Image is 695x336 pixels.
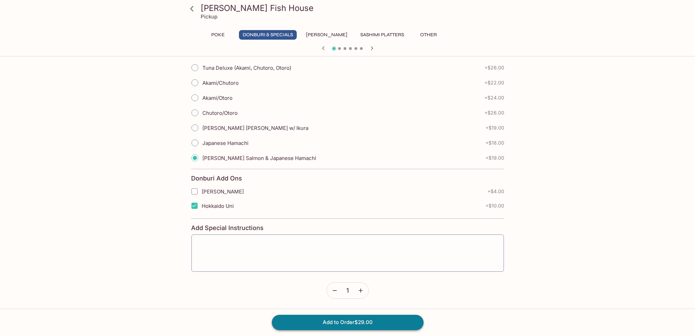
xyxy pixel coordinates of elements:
[191,224,504,232] h4: Add Special Instructions
[202,140,249,146] span: Japanese Hamachi
[202,125,308,131] span: [PERSON_NAME] [PERSON_NAME] w/ Ikura
[202,188,244,195] span: [PERSON_NAME]
[485,155,504,161] span: + $19.00
[202,110,238,116] span: Chutoro/Otoro
[201,3,506,13] h3: [PERSON_NAME] Fish House
[202,65,291,71] span: Tuna Deluxe (Akami, Chutoro, Otoro)
[484,65,504,70] span: + $26.00
[484,110,504,116] span: + $26.00
[485,125,504,131] span: + $19.00
[485,203,504,209] span: + $10.00
[202,80,239,86] span: Akami/Chutoro
[302,30,351,40] button: [PERSON_NAME]
[203,30,233,40] button: Poke
[191,175,242,182] h4: Donburi Add Ons
[413,30,444,40] button: Other
[346,287,349,294] span: 1
[487,189,504,194] span: + $4.00
[484,80,504,85] span: + $22.00
[357,30,408,40] button: Sashimi Platters
[485,140,504,146] span: + $18.00
[202,203,234,209] span: Hokkaido Uni
[239,30,297,40] button: Donburi & Specials
[484,95,504,100] span: + $24.00
[202,155,316,161] span: [PERSON_NAME] Salmon & Japanese Hamachi
[201,13,217,20] p: Pickup
[272,315,424,330] button: Add to Order$29.00
[202,95,232,101] span: Akami/Otoro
